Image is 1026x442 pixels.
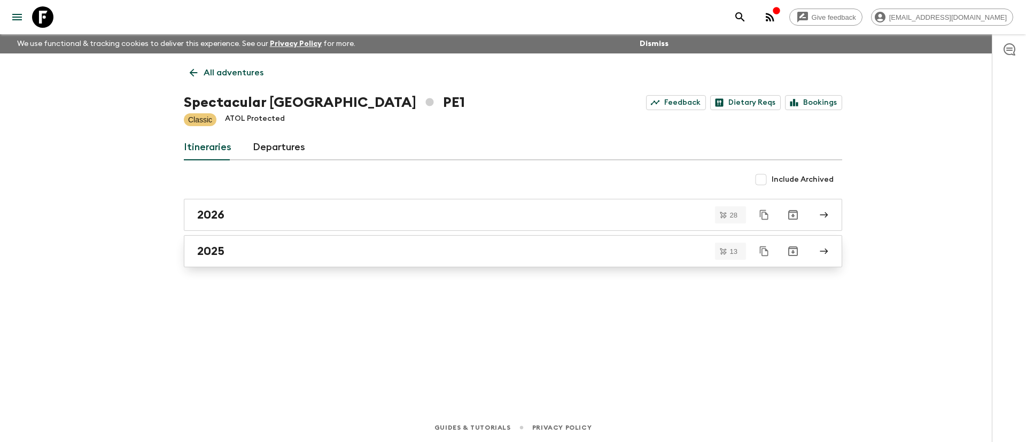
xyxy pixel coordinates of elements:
[184,199,842,231] a: 2026
[772,174,834,185] span: Include Archived
[434,422,511,433] a: Guides & Tutorials
[13,34,360,53] p: We use functional & tracking cookies to deliver this experience. See our for more.
[184,135,231,160] a: Itineraries
[724,212,744,219] span: 28
[532,422,592,433] a: Privacy Policy
[755,242,774,261] button: Duplicate
[806,13,862,21] span: Give feedback
[782,204,804,226] button: Archive
[184,92,465,113] h1: Spectacular [GEOGRAPHIC_DATA] PE1
[225,113,285,126] p: ATOL Protected
[755,205,774,224] button: Duplicate
[197,244,224,258] h2: 2025
[270,40,322,48] a: Privacy Policy
[204,66,263,79] p: All adventures
[724,248,744,255] span: 13
[871,9,1013,26] div: [EMAIL_ADDRESS][DOMAIN_NAME]
[782,241,804,262] button: Archive
[785,95,842,110] a: Bookings
[6,6,28,28] button: menu
[184,62,269,83] a: All adventures
[883,13,1013,21] span: [EMAIL_ADDRESS][DOMAIN_NAME]
[197,208,224,222] h2: 2026
[253,135,305,160] a: Departures
[710,95,781,110] a: Dietary Reqs
[637,36,671,51] button: Dismiss
[729,6,751,28] button: search adventures
[789,9,862,26] a: Give feedback
[188,114,212,125] p: Classic
[184,235,842,267] a: 2025
[646,95,706,110] a: Feedback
